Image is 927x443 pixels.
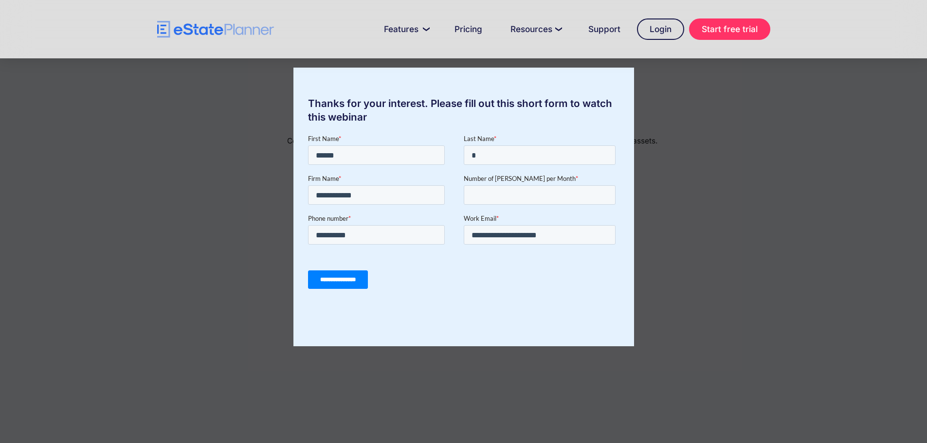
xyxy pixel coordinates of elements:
[689,18,770,40] a: Start free trial
[372,19,438,39] a: Features
[308,134,619,317] iframe: Form 0
[637,18,684,40] a: Login
[443,19,494,39] a: Pricing
[293,97,634,124] div: Thanks for your interest. Please fill out this short form to watch this webinar
[157,21,274,38] a: home
[499,19,572,39] a: Resources
[577,19,632,39] a: Support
